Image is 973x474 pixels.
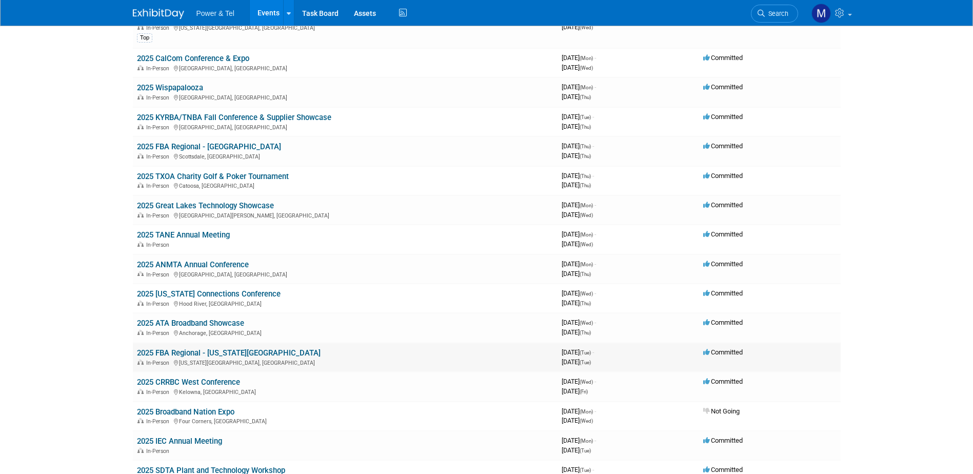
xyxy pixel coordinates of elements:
[594,407,596,415] span: -
[562,387,588,395] span: [DATE]
[580,153,591,159] span: (Thu)
[562,437,596,444] span: [DATE]
[137,328,553,337] div: Anchorage, [GEOGRAPHIC_DATA]
[580,320,593,326] span: (Wed)
[137,64,553,72] div: [GEOGRAPHIC_DATA], [GEOGRAPHIC_DATA]
[137,201,274,210] a: 2025 Great Lakes Technology Showcase
[146,418,172,425] span: In-Person
[580,262,593,267] span: (Mon)
[703,83,743,91] span: Committed
[562,417,593,424] span: [DATE]
[592,466,594,473] span: -
[703,113,743,121] span: Committed
[137,25,144,30] img: In-Person Event
[137,270,553,278] div: [GEOGRAPHIC_DATA], [GEOGRAPHIC_DATA]
[562,446,591,454] span: [DATE]
[580,330,591,335] span: (Thu)
[137,152,553,160] div: Scottsdale, [GEOGRAPHIC_DATA]
[562,64,593,71] span: [DATE]
[580,418,593,424] span: (Wed)
[137,418,144,423] img: In-Person Event
[146,301,172,307] span: In-Person
[146,271,172,278] span: In-Person
[562,23,593,31] span: [DATE]
[594,437,596,444] span: -
[594,54,596,62] span: -
[137,417,553,425] div: Four Corners, [GEOGRAPHIC_DATA]
[580,55,593,61] span: (Mon)
[592,113,594,121] span: -
[592,348,594,356] span: -
[580,271,591,277] span: (Thu)
[137,289,281,299] a: 2025 [US_STATE] Connections Conference
[146,330,172,337] span: In-Person
[580,25,593,30] span: (Wed)
[703,378,743,385] span: Committed
[580,94,591,100] span: (Thu)
[594,230,596,238] span: -
[562,172,594,180] span: [DATE]
[562,348,594,356] span: [DATE]
[703,437,743,444] span: Committed
[137,124,144,129] img: In-Person Event
[562,152,591,160] span: [DATE]
[137,211,553,219] div: [GEOGRAPHIC_DATA][PERSON_NAME], [GEOGRAPHIC_DATA]
[580,291,593,297] span: (Wed)
[133,9,184,19] img: ExhibitDay
[703,289,743,297] span: Committed
[580,301,591,306] span: (Thu)
[137,330,144,335] img: In-Person Event
[703,172,743,180] span: Committed
[137,172,289,181] a: 2025 TXOA Charity Golf & Poker Tournament
[146,153,172,160] span: In-Person
[137,301,144,306] img: In-Person Event
[562,113,594,121] span: [DATE]
[580,85,593,90] span: (Mon)
[580,65,593,71] span: (Wed)
[562,328,591,336] span: [DATE]
[196,9,234,17] span: Power & Tel
[146,448,172,455] span: In-Person
[562,230,596,238] span: [DATE]
[137,260,249,269] a: 2025 ANMTA Annual Conference
[137,113,331,122] a: 2025 KYRBA/TNBA Fall Conference & Supplier Showcase
[146,360,172,366] span: In-Person
[137,348,321,358] a: 2025 FBA Regional - [US_STATE][GEOGRAPHIC_DATA]
[580,124,591,130] span: (Thu)
[580,232,593,238] span: (Mon)
[137,319,244,328] a: 2025 ATA Broadband Showcase
[751,5,798,23] a: Search
[594,289,596,297] span: -
[137,153,144,159] img: In-Person Event
[137,378,240,387] a: 2025 CRRBC West Conference
[703,319,743,326] span: Committed
[594,319,596,326] span: -
[137,271,144,276] img: In-Person Event
[137,83,203,92] a: 2025 Wispapalooza
[592,142,594,150] span: -
[137,212,144,218] img: In-Person Event
[137,299,553,307] div: Hood River, [GEOGRAPHIC_DATA]
[580,183,591,188] span: (Thu)
[137,183,144,188] img: In-Person Event
[137,123,553,131] div: [GEOGRAPHIC_DATA], [GEOGRAPHIC_DATA]
[146,124,172,131] span: In-Person
[137,358,553,366] div: [US_STATE][GEOGRAPHIC_DATA], [GEOGRAPHIC_DATA]
[580,360,591,365] span: (Tue)
[703,407,740,415] span: Not Going
[562,299,591,307] span: [DATE]
[562,240,593,248] span: [DATE]
[137,389,144,394] img: In-Person Event
[580,409,593,414] span: (Mon)
[562,181,591,189] span: [DATE]
[562,260,596,268] span: [DATE]
[580,438,593,444] span: (Mon)
[146,94,172,101] span: In-Person
[580,379,593,385] span: (Wed)
[811,4,831,23] img: Michael Mackeben
[562,83,596,91] span: [DATE]
[562,466,594,473] span: [DATE]
[137,23,553,31] div: [US_STATE][GEOGRAPHIC_DATA], [GEOGRAPHIC_DATA]
[137,65,144,70] img: In-Person Event
[765,10,788,17] span: Search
